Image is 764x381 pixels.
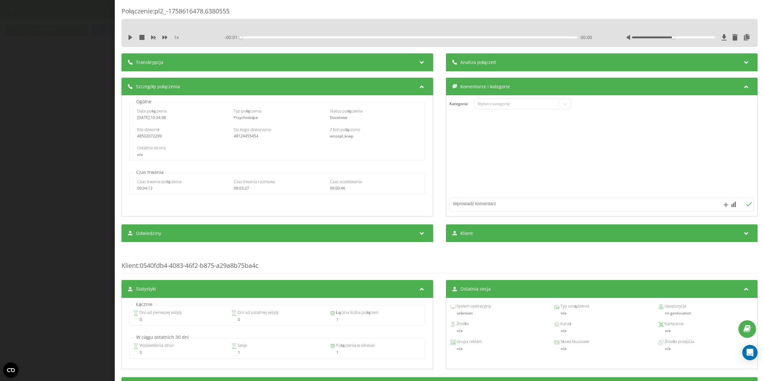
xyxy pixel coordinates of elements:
span: Komentarze i kategorie [460,83,510,90]
div: 00:03:27 [233,186,321,190]
span: Kanał [559,321,571,327]
button: Open CMP widget [3,362,19,378]
span: Źródło [455,321,469,327]
span: Ostatnia sesja [460,286,490,292]
span: - 00:01 [224,34,240,41]
span: 00:00 [580,34,592,41]
span: Ostatnia strona [137,145,166,151]
div: 1 [231,350,323,355]
p: Łącznie [135,301,154,307]
div: amsopl_knap [330,134,417,138]
span: Typ urządzenia [559,303,589,309]
span: Dni od pierwszej wizyty [138,309,182,316]
span: Kampania [664,321,683,327]
span: Połączenia w okresie: [335,342,375,349]
div: Open Intercom Messenger [742,345,758,360]
div: [DATE] 10:34:38 [137,115,224,120]
div: Accessibility label [239,36,242,39]
span: Szczegóły połączenia [136,83,180,90]
div: n/a [554,329,649,333]
div: n/a [450,329,544,333]
span: Analiza połączeń [460,59,496,66]
span: Data połączenia [137,108,167,114]
span: Dni od ostatniej wizyty [237,309,279,316]
div: n/a [137,152,417,157]
span: Statystyki [136,286,156,292]
span: Odwiedziny [136,230,161,237]
div: n/a [450,346,544,351]
div: 0 [133,317,225,322]
span: Przychodzące [233,115,258,120]
span: Wyświetlenia stron [138,342,174,349]
p: Ogólne [135,98,153,105]
div: 00:04:13 [137,186,224,190]
div: 48124455454 [233,134,321,138]
div: 1 [330,350,421,355]
p: W ciągu ostatnich 30 dni [135,334,191,340]
span: 1 x [174,34,179,41]
div: Accessibility label [672,36,674,39]
div: unknown [450,311,544,315]
span: Status połączenia [330,108,363,114]
div: n/a [554,311,649,315]
div: 0 [133,350,225,355]
span: Kto dzwonił [137,127,159,132]
div: n/a [659,329,753,333]
div: 1 [330,317,421,322]
div: 0 [231,317,323,322]
span: Klient [121,261,138,270]
div: Wybierz kategorię [477,101,557,106]
span: Czas oczekiwania [330,179,362,184]
div: 00:00:46 [330,186,417,190]
div: 48502072299 [137,134,224,138]
div: Połączenie : pl2_-1758616478.6380555 [121,7,758,19]
span: Czas trwania rozmowy [233,179,275,184]
span: Źródło przejścia [664,338,694,345]
div: n/a [554,346,649,351]
p: Czas trwania [135,169,165,175]
span: Łączna liczba połączeń [335,309,378,316]
span: Grupa reklam [455,338,481,345]
span: Typ połączenia [233,108,261,114]
span: Klient [460,230,472,237]
span: Czas trwania połączenia [137,179,182,184]
span: Z kim połączono [330,127,360,132]
span: Docelowe [330,115,347,120]
span: System operacyjny [455,303,491,309]
span: Sesje [237,342,247,349]
div: : 0540fdb4-4083-46f2-b875-a29a8b75ba4c [121,248,758,274]
div: n/a [665,346,753,351]
div: no geolocation [659,311,753,315]
span: Transkrypcja [136,59,163,66]
h4: Kategoria : [449,102,474,106]
span: Słowa kluczowe [559,338,589,345]
span: Do kogo dzwoniono [233,127,271,132]
span: Geopozycja [664,303,686,309]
